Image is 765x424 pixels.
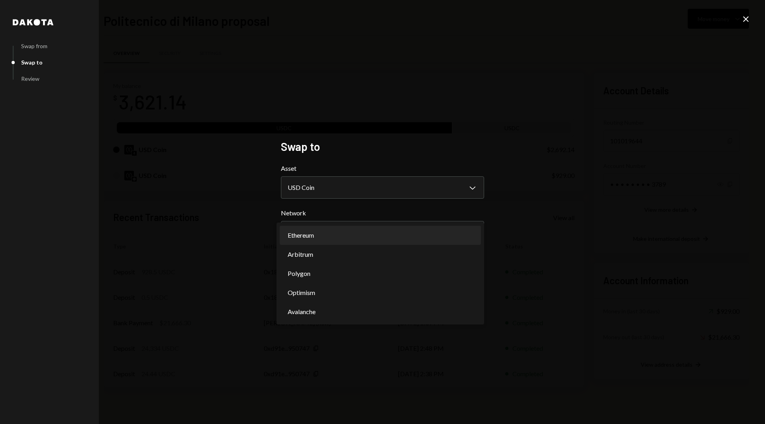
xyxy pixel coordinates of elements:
span: Arbitrum [288,250,313,259]
span: Avalanche [288,307,316,317]
button: Asset [281,176,484,199]
label: Network [281,208,484,218]
div: Review [21,75,39,82]
span: Polygon [288,269,310,278]
div: Swap from [21,43,47,49]
div: Swap to [21,59,43,66]
h2: Swap to [281,139,484,154]
span: Ethereum [288,231,314,240]
button: Network [281,221,484,243]
span: Optimism [288,288,315,297]
label: Asset [281,164,484,173]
